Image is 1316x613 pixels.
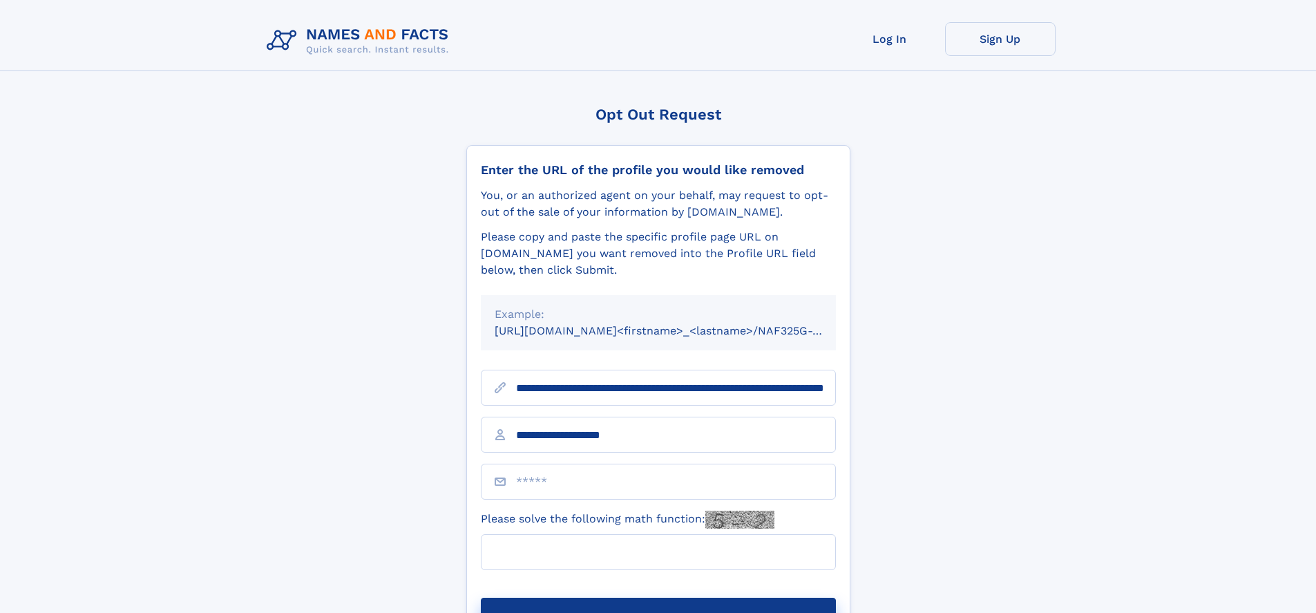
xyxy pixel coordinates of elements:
[835,22,945,56] a: Log In
[481,229,836,279] div: Please copy and paste the specific profile page URL on [DOMAIN_NAME] you want removed into the Pr...
[261,22,460,59] img: Logo Names and Facts
[945,22,1056,56] a: Sign Up
[495,306,822,323] div: Example:
[495,324,862,337] small: [URL][DOMAIN_NAME]<firstname>_<lastname>/NAF325G-xxxxxxxx
[481,511,774,529] label: Please solve the following math function:
[466,106,850,123] div: Opt Out Request
[481,162,836,178] div: Enter the URL of the profile you would like removed
[481,187,836,220] div: You, or an authorized agent on your behalf, may request to opt-out of the sale of your informatio...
